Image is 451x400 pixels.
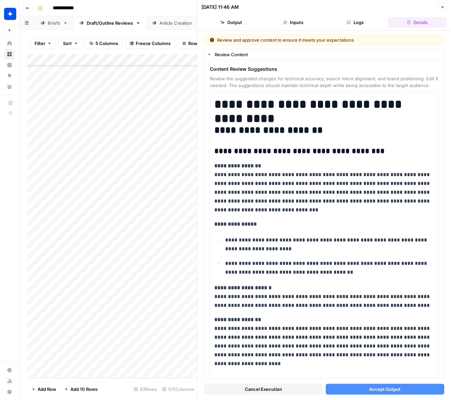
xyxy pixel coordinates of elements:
[125,38,175,49] button: Freeze Columns
[4,38,15,49] a: Home
[159,384,197,395] div: 5/5 Columns
[210,66,438,72] span: Content Review Suggestions
[204,384,323,395] button: Cancel Execution
[188,40,213,47] span: Row Height
[73,16,146,30] a: Draft/Outline Reviews
[59,38,82,49] button: Sort
[146,16,206,30] a: Article Creation
[131,384,159,395] div: 63 Rows
[159,20,193,26] div: Article Creation
[4,376,15,386] a: Usage
[201,17,261,28] button: Output
[35,40,45,47] span: Filter
[263,17,323,28] button: Inputs
[4,81,15,92] a: Your Data
[4,365,15,376] a: Settings
[4,5,15,22] button: Workspace: Wiz
[215,51,440,58] div: Review Content
[369,386,401,393] span: Accept Output
[63,40,72,47] span: Sort
[38,386,56,393] span: Add Row
[136,40,171,47] span: Freeze Columns
[95,40,118,47] span: 5 Columns
[205,49,444,60] button: Review Content
[27,384,60,395] button: Add Row
[87,20,133,26] div: Draft/Outline Reviews
[326,17,385,28] button: Logs
[4,60,15,70] a: Insights
[4,8,16,20] img: Wiz Logo
[326,384,445,395] button: Accept Output
[210,37,396,43] div: Review and approve content to ensure it meets your expectations
[48,20,60,26] div: Briefs
[210,75,438,89] span: Review the suggested changes for technical accuracy, search intent alignment, and brand positioni...
[201,4,239,10] div: [DATE] 11:46 AM
[4,49,15,60] a: Browse
[388,17,447,28] button: Details
[35,16,73,30] a: Briefs
[178,38,217,49] button: Row Height
[245,386,282,393] span: Cancel Execution
[85,38,123,49] button: 5 Columns
[30,38,56,49] button: Filter
[4,386,15,397] button: Help + Support
[4,70,15,81] a: Opportunities
[60,384,102,395] button: Add 10 Rows
[70,386,98,393] span: Add 10 Rows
